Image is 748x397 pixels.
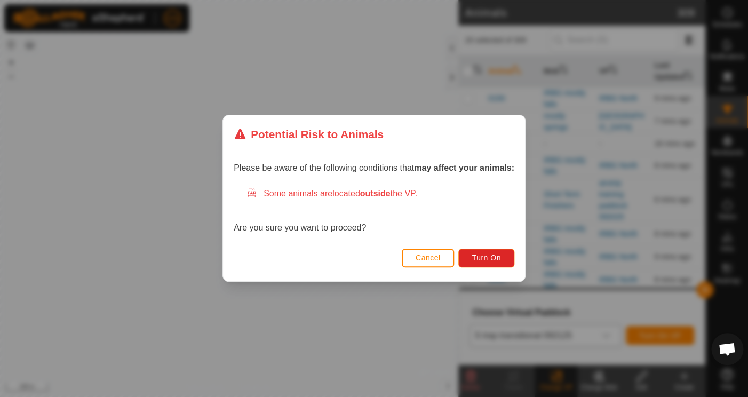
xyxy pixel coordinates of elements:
[472,254,501,263] span: Turn On
[711,333,743,365] div: Open chat
[234,126,384,142] div: Potential Risk to Animals
[234,188,514,235] div: Are you sure you want to proceed?
[402,249,455,267] button: Cancel
[414,164,514,173] strong: may affect your animals:
[416,254,441,263] span: Cancel
[459,249,514,267] button: Turn On
[360,189,391,198] strong: outside
[246,188,514,201] div: Some animals are
[234,164,514,173] span: Please be aware of the following conditions that
[332,189,417,198] span: located the VP.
